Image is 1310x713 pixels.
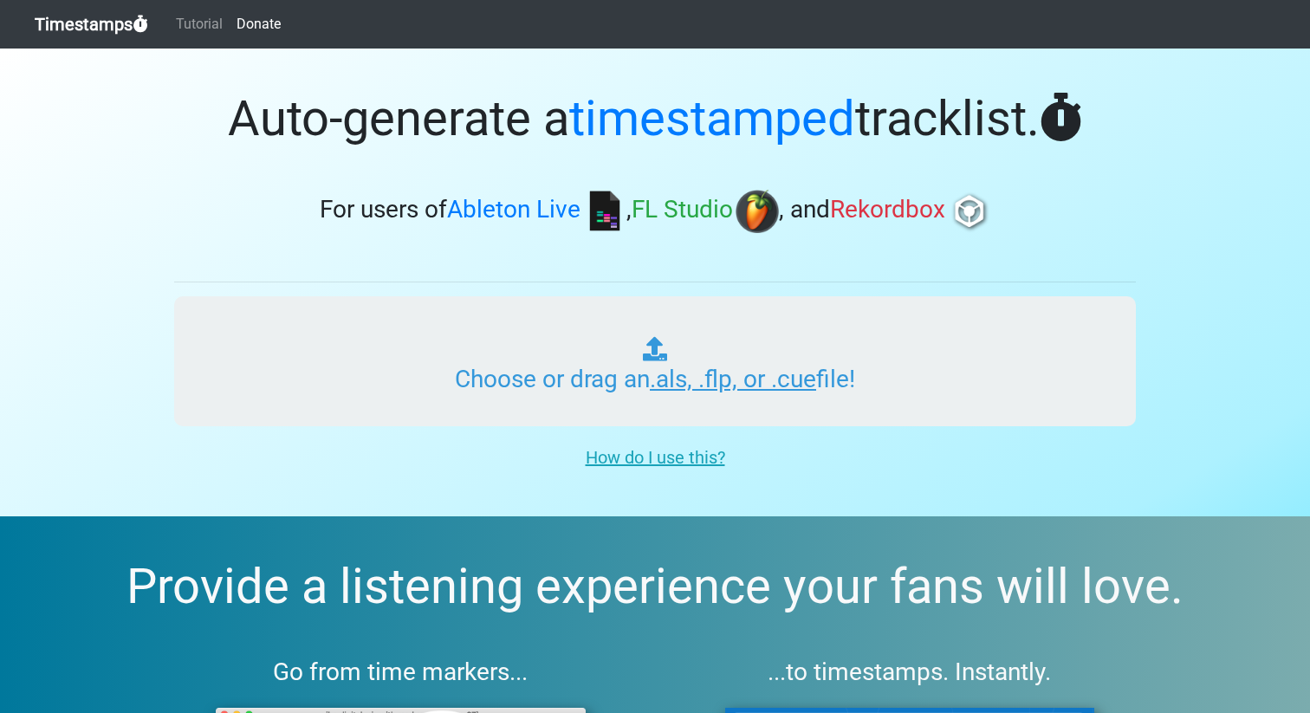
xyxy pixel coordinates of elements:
a: Timestamps [35,7,148,42]
img: rb.png [948,190,991,233]
img: fl.png [736,190,779,233]
span: Rekordbox [830,196,945,224]
h2: Provide a listening experience your fans will love. [42,558,1268,616]
iframe: Drift Widget Chat Controller [1223,626,1289,692]
img: ableton.png [583,190,626,233]
u: How do I use this? [586,447,725,468]
h3: For users of , , and [174,190,1136,233]
span: FL Studio [632,196,733,224]
span: Ableton Live [447,196,580,224]
h1: Auto-generate a tracklist. [174,90,1136,148]
span: timestamped [569,90,855,147]
a: Donate [230,7,288,42]
a: Tutorial [169,7,230,42]
h3: ...to timestamps. Instantly. [684,658,1137,687]
h3: Go from time markers... [174,658,627,687]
